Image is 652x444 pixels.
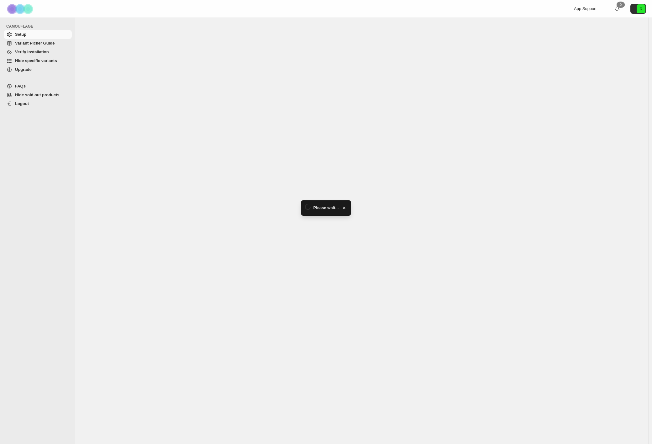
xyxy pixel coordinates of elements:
span: Hide specific variants [15,58,57,63]
a: Logout [4,99,72,108]
a: 0 [614,6,620,12]
button: Avatar with initials R [630,4,646,14]
div: 0 [617,2,625,8]
span: Setup [15,32,26,37]
a: FAQs [4,82,72,91]
a: Hide specific variants [4,56,72,65]
span: Verify Installation [15,50,49,54]
span: CAMOUFLAGE [6,24,72,29]
span: Upgrade [15,67,32,72]
a: Upgrade [4,65,72,74]
a: Variant Picker Guide [4,39,72,48]
span: FAQs [15,84,26,88]
a: Hide sold out products [4,91,72,99]
span: Hide sold out products [15,92,60,97]
text: R [640,7,642,11]
a: Setup [4,30,72,39]
span: Variant Picker Guide [15,41,55,45]
a: Verify Installation [4,48,72,56]
span: Please wait... [313,205,339,211]
img: Camouflage [5,0,36,18]
span: App Support [574,6,597,11]
span: Avatar with initials R [637,4,645,13]
span: Logout [15,101,29,106]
